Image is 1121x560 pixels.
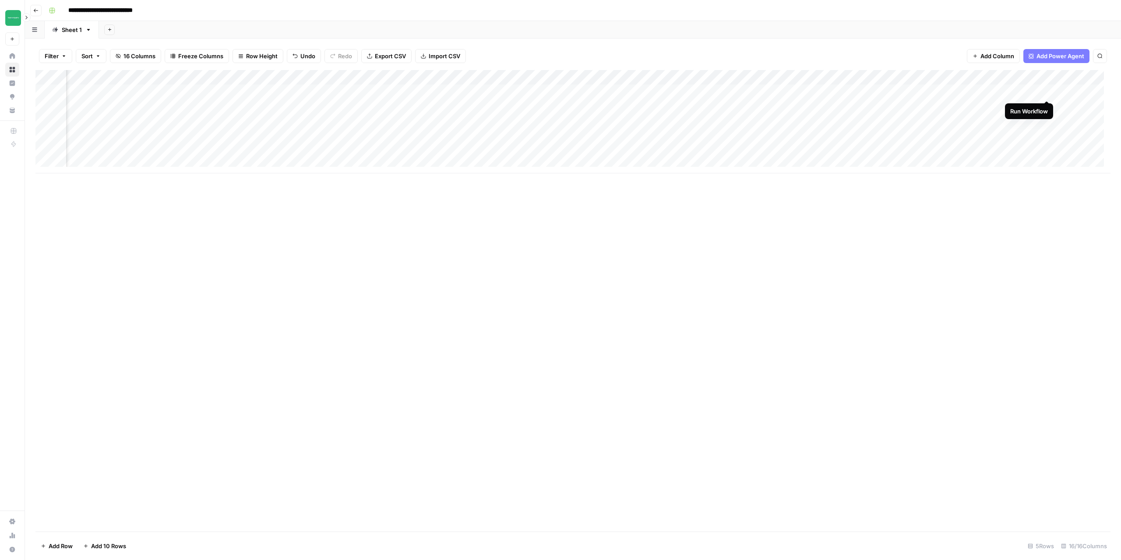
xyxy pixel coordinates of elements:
a: Settings [5,514,19,528]
a: Opportunities [5,90,19,104]
a: Browse [5,63,19,77]
div: Run Workflow [1010,107,1048,116]
span: Sort [81,52,93,60]
span: Row Height [246,52,278,60]
button: Add Column [967,49,1020,63]
button: Export CSV [361,49,412,63]
a: Usage [5,528,19,542]
button: Sort [76,49,106,63]
div: 16/16 Columns [1058,539,1110,553]
button: Workspace: Team Empathy [5,7,19,29]
span: Import CSV [429,52,460,60]
a: Your Data [5,103,19,117]
a: Sheet 1 [45,21,99,39]
span: Add Column [980,52,1014,60]
span: Undo [300,52,315,60]
button: Add Row [35,539,78,553]
span: Add 10 Rows [91,542,126,550]
span: Add Row [49,542,73,550]
div: 5 Rows [1024,539,1058,553]
button: Add Power Agent [1023,49,1089,63]
button: Freeze Columns [165,49,229,63]
button: Filter [39,49,72,63]
span: Redo [338,52,352,60]
img: Team Empathy Logo [5,10,21,26]
span: Freeze Columns [178,52,223,60]
button: Help + Support [5,542,19,556]
button: Redo [324,49,358,63]
span: Export CSV [375,52,406,60]
button: Row Height [233,49,283,63]
a: Home [5,49,19,63]
span: Filter [45,52,59,60]
div: Sheet 1 [62,25,82,34]
a: Insights [5,76,19,90]
span: Add Power Agent [1036,52,1084,60]
button: Import CSV [415,49,466,63]
span: 16 Columns [123,52,155,60]
button: 16 Columns [110,49,161,63]
button: Add 10 Rows [78,539,131,553]
button: Undo [287,49,321,63]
